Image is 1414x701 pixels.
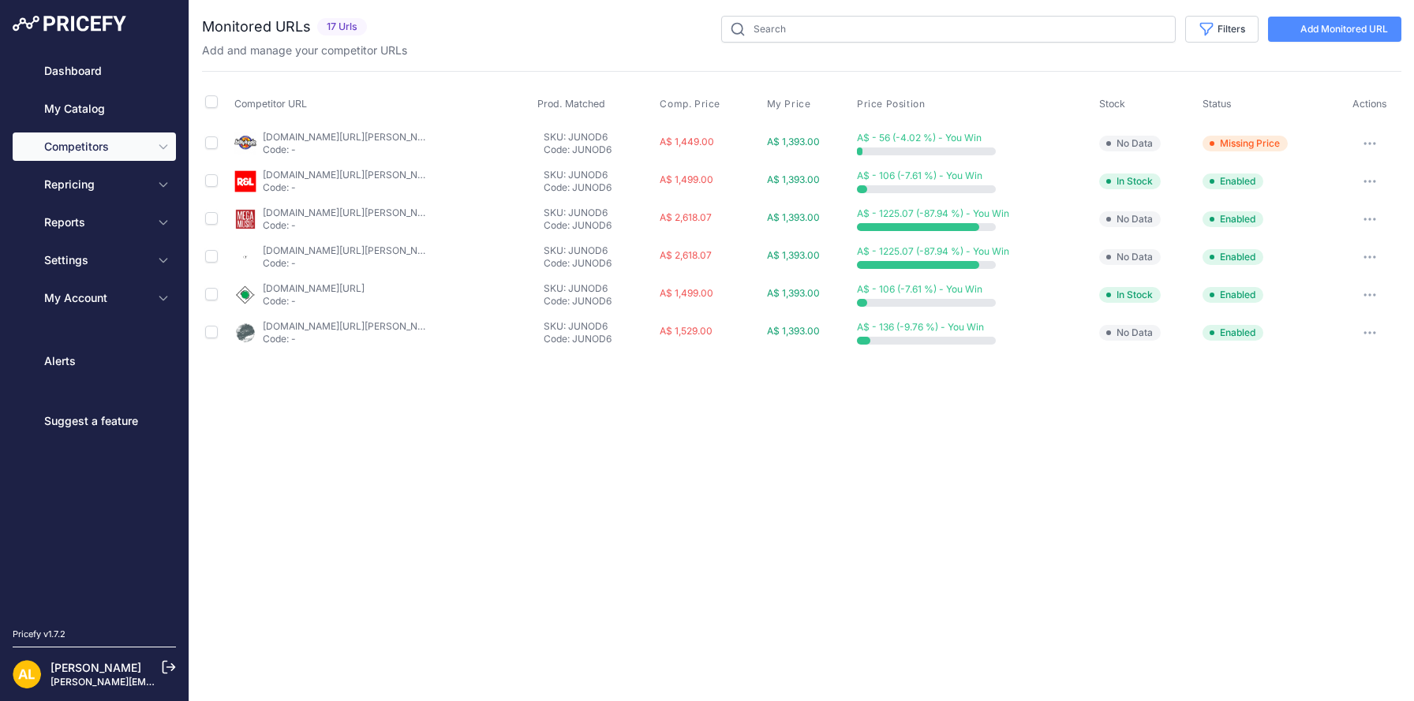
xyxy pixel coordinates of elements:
span: A$ 1,393.00 [767,173,820,185]
div: Pricefy v1.7.2 [13,628,65,641]
p: Code: - [263,219,427,232]
a: Alerts [13,347,176,375]
span: A$ 2,618.07 [660,211,712,223]
span: Stock [1099,98,1125,110]
button: My Price [767,98,814,110]
span: Status [1203,98,1232,110]
a: My Catalog [13,95,176,123]
span: 17 Urls [317,18,367,36]
a: [DOMAIN_NAME][URL][PERSON_NAME] [263,207,441,218]
a: [DOMAIN_NAME][URL] [263,282,365,294]
button: Comp. Price [660,98,724,110]
img: Pricefy Logo [13,16,126,32]
button: Reports [13,208,176,237]
span: A$ 1,393.00 [767,136,820,147]
p: Code: JUNOD6 [544,181,654,194]
a: [PERSON_NAME][EMAIL_ADDRESS][DOMAIN_NAME] [50,676,294,688]
span: A$ - 56 (-4.02 %) - You Win [857,132,982,144]
button: Filters [1185,16,1259,43]
p: Code: JUNOD6 [544,257,654,270]
button: My Account [13,284,176,312]
span: A$ - 106 (-7.61 %) - You Win [857,283,982,295]
p: Code: JUNOD6 [544,295,654,308]
span: A$ 1,393.00 [767,325,820,337]
a: [DOMAIN_NAME][URL][PERSON_NAME] [263,131,441,143]
span: Repricing [44,177,148,192]
span: A$ 1,529.00 [660,325,713,337]
span: A$ 1,393.00 [767,287,820,299]
span: A$ - 106 (-7.61 %) - You Win [857,170,982,181]
p: SKU: JUNOD6 [544,207,654,219]
span: No Data [1099,136,1161,151]
span: A$ - 1225.07 (-87.94 %) - You Win [857,207,1009,219]
span: Enabled [1203,173,1263,189]
span: A$ 1,499.00 [660,173,713,185]
button: Competitors [13,132,176,161]
span: A$ 1,449.00 [660,136,714,147]
span: Competitor URL [234,98,307,110]
h2: Monitored URLs [202,16,311,38]
button: Settings [13,246,176,274]
p: Add and manage your competitor URLs [202,43,407,58]
span: No Data [1099,249,1161,265]
a: Add Monitored URL [1268,17,1401,42]
span: A$ - 1225.07 (-87.94 %) - You Win [857,245,1009,257]
span: My Account [44,290,148,306]
span: Reports [44,214,148,230]
span: My Price [767,98,811,110]
nav: Sidebar [13,57,176,609]
span: Comp. Price [660,98,720,110]
a: [PERSON_NAME] [50,661,141,674]
span: Enabled [1203,287,1263,303]
p: SKU: JUNOD6 [544,131,654,144]
span: Enabled [1203,249,1263,265]
a: Dashboard [13,57,176,85]
span: No Data [1099,325,1161,341]
span: Prod. Matched [537,98,605,110]
p: SKU: JUNOD6 [544,282,654,295]
p: Code: - [263,144,427,156]
span: A$ 1,393.00 [767,249,820,261]
p: Code: - [263,181,427,194]
button: Repricing [13,170,176,199]
p: Code: JUNOD6 [544,333,654,345]
a: [DOMAIN_NAME][URL][PERSON_NAME] [263,169,441,181]
input: Search [721,16,1176,43]
span: Competitors [44,139,148,155]
p: SKU: JUNOD6 [544,244,654,257]
p: Code: - [263,333,427,345]
p: Code: JUNOD6 [544,144,654,156]
p: Code: - [263,295,365,308]
span: A$ - 136 (-9.76 %) - You Win [857,321,984,333]
p: Code: JUNOD6 [544,219,654,232]
a: [DOMAIN_NAME][URL][PERSON_NAME] [263,320,441,332]
span: Price Position [857,98,925,110]
p: Code: - [263,257,427,270]
span: In Stock [1099,287,1161,303]
span: A$ 1,393.00 [767,211,820,223]
span: Missing Price [1203,136,1288,151]
span: Enabled [1203,211,1263,227]
a: Suggest a feature [13,407,176,435]
span: Actions [1352,98,1387,110]
p: SKU: JUNOD6 [544,169,654,181]
a: [DOMAIN_NAME][URL][PERSON_NAME] [263,244,441,256]
span: A$ 1,499.00 [660,287,713,299]
span: Enabled [1203,325,1263,341]
span: In Stock [1099,173,1161,189]
span: No Data [1099,211,1161,227]
span: A$ 2,618.07 [660,249,712,261]
p: SKU: JUNOD6 [544,320,654,333]
button: Price Position [857,98,928,110]
span: Settings [44,252,148,268]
